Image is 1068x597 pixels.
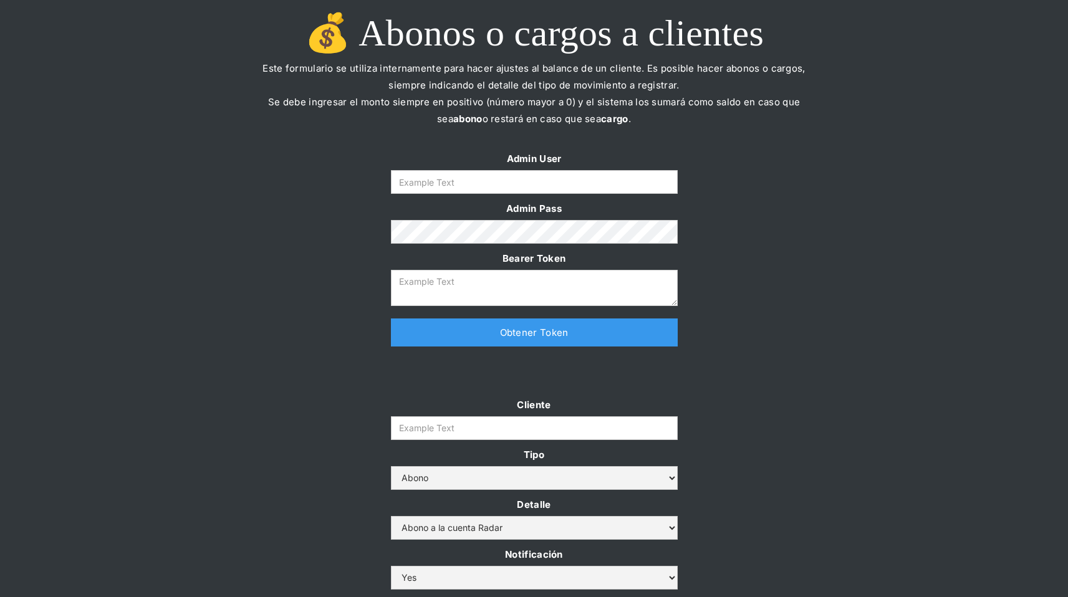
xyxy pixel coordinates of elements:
label: Cliente [391,396,678,413]
label: Admin User [391,150,678,167]
a: Obtener Token [391,318,678,346]
label: Notificación [391,546,678,563]
input: Example Text [391,416,678,440]
h1: 💰 Abonos o cargos a clientes [254,12,815,54]
p: Este formulario se utiliza internamente para hacer ajustes al balance de un cliente. Es posible h... [254,60,815,144]
label: Bearer Token [391,250,678,267]
input: Example Text [391,170,678,194]
label: Detalle [391,496,678,513]
strong: abono [453,113,483,125]
strong: cargo [601,113,628,125]
label: Tipo [391,446,678,463]
form: Form [391,150,678,306]
label: Admin Pass [391,200,678,217]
